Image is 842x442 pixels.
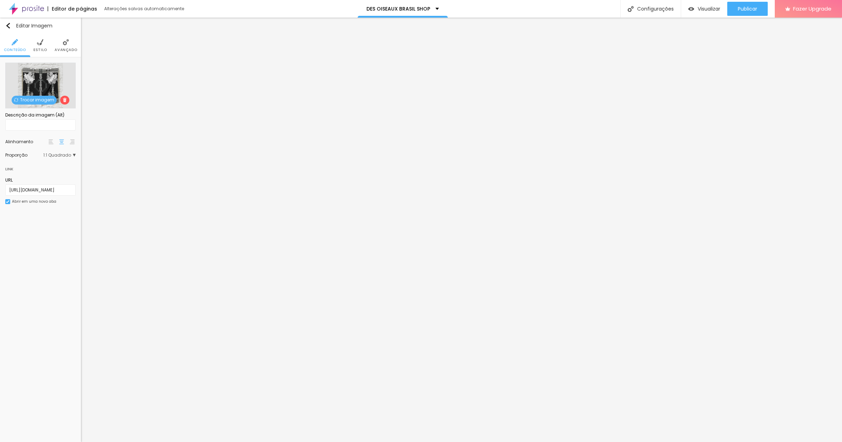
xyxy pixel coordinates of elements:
span: Avançado [55,48,77,52]
img: paragraph-right-align.svg [70,139,75,144]
div: URL [5,177,76,183]
img: Icone [14,98,18,102]
span: Estilo [33,48,47,52]
img: view-1.svg [688,6,694,12]
img: Icone [12,39,18,45]
div: Editar Imagem [5,23,52,29]
img: Icone [6,200,10,203]
span: Fazer Upgrade [793,6,831,12]
div: Abrir em uma nova aba [12,200,56,203]
img: paragraph-left-align.svg [49,139,54,144]
span: Trocar imagem [12,96,57,105]
img: Icone [628,6,634,12]
div: Proporção [5,153,43,157]
div: Descrição da imagem (Alt) [5,112,76,118]
div: Alterações salvas automaticamente [104,7,185,11]
span: Publicar [738,6,757,12]
div: Editor de páginas [48,6,97,11]
button: Publicar [727,2,768,16]
img: Icone [63,98,67,102]
img: paragraph-center-align.svg [59,139,64,144]
img: Icone [5,23,11,29]
img: Icone [37,39,43,45]
span: Visualizar [698,6,720,12]
div: Link [5,165,13,173]
div: Alinhamento [5,140,48,144]
img: Icone [63,39,69,45]
iframe: Editor [81,18,842,442]
p: DES OISEAUX BRASIL SHOP [366,6,430,11]
button: Visualizar [681,2,727,16]
span: Conteúdo [4,48,26,52]
span: 1:1 Quadrado [43,153,76,157]
div: Link [5,161,76,173]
